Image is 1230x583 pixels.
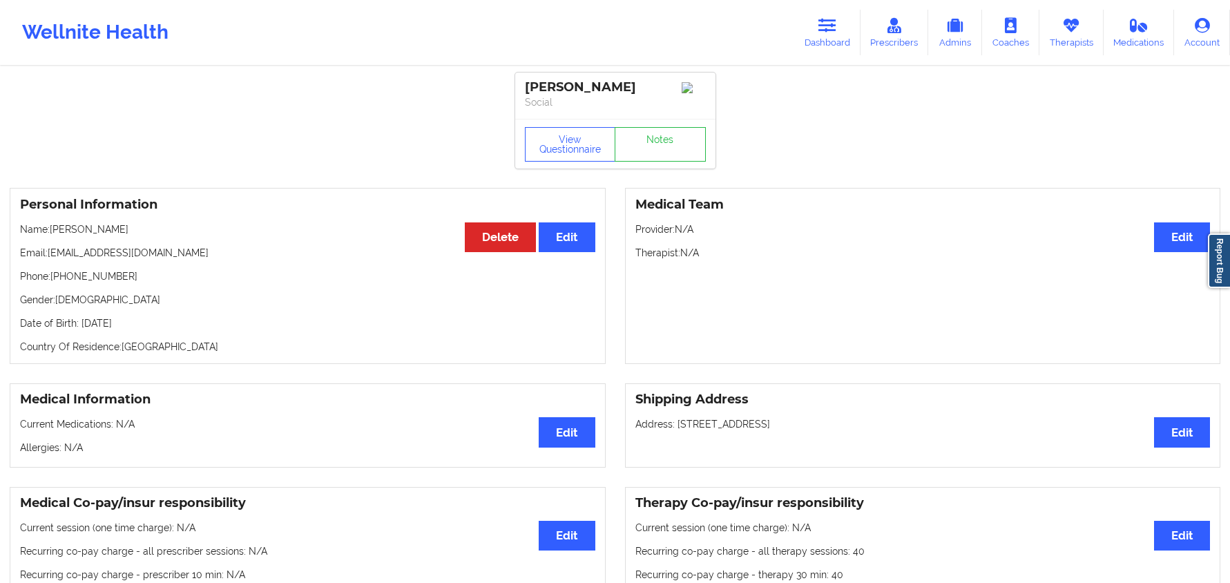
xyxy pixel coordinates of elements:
[20,441,595,455] p: Allergies: N/A
[20,316,595,330] p: Date of Birth: [DATE]
[20,544,595,558] p: Recurring co-pay charge - all prescriber sessions : N/A
[682,82,706,93] img: Image%2Fplaceholer-image.png
[20,568,595,582] p: Recurring co-pay charge - prescriber 10 min : N/A
[525,95,706,109] p: Social
[20,417,595,431] p: Current Medications: N/A
[635,544,1211,558] p: Recurring co-pay charge - all therapy sessions : 40
[20,246,595,260] p: Email: [EMAIL_ADDRESS][DOMAIN_NAME]
[635,521,1211,535] p: Current session (one time charge): N/A
[794,10,861,55] a: Dashboard
[525,127,616,162] button: View Questionnaire
[539,222,595,252] button: Edit
[465,222,536,252] button: Delete
[20,293,595,307] p: Gender: [DEMOGRAPHIC_DATA]
[635,197,1211,213] h3: Medical Team
[20,521,595,535] p: Current session (one time charge): N/A
[635,246,1211,260] p: Therapist: N/A
[1174,10,1230,55] a: Account
[615,127,706,162] a: Notes
[635,568,1211,582] p: Recurring co-pay charge - therapy 30 min : 40
[1104,10,1175,55] a: Medications
[635,495,1211,511] h3: Therapy Co-pay/insur responsibility
[982,10,1039,55] a: Coaches
[20,197,595,213] h3: Personal Information
[539,521,595,551] button: Edit
[20,392,595,408] h3: Medical Information
[635,222,1211,236] p: Provider: N/A
[1039,10,1104,55] a: Therapists
[1154,222,1210,252] button: Edit
[20,340,595,354] p: Country Of Residence: [GEOGRAPHIC_DATA]
[635,417,1211,431] p: Address: [STREET_ADDRESS]
[635,392,1211,408] h3: Shipping Address
[1154,417,1210,447] button: Edit
[1208,233,1230,288] a: Report Bug
[928,10,982,55] a: Admins
[1154,521,1210,551] button: Edit
[20,269,595,283] p: Phone: [PHONE_NUMBER]
[20,495,595,511] h3: Medical Co-pay/insur responsibility
[20,222,595,236] p: Name: [PERSON_NAME]
[525,79,706,95] div: [PERSON_NAME]
[539,417,595,447] button: Edit
[861,10,929,55] a: Prescribers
